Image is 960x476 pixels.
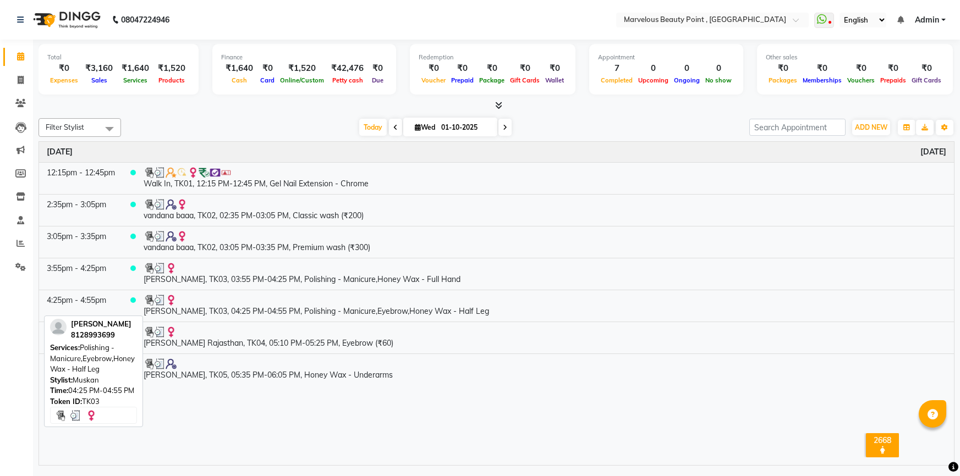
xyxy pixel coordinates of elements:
span: Services [120,76,150,84]
div: ₹0 [448,62,476,75]
a: October 1, 2025 [47,146,73,158]
span: Admin [915,14,939,26]
div: Muskan [50,375,137,386]
iframe: chat widget [914,432,949,465]
span: Token ID: [50,397,82,406]
div: ₹0 [542,62,567,75]
span: Vouchers [844,76,877,84]
div: ₹0 [368,62,387,75]
span: Card [257,76,277,84]
img: profile [50,319,67,335]
div: 0 [703,62,734,75]
th: October 1, 2025 [39,142,954,163]
span: Package [476,76,507,84]
span: Online/Custom [277,76,327,84]
div: ₹1,520 [153,62,190,75]
div: ₹0 [257,62,277,75]
div: 2668 [868,435,897,445]
span: Ongoing [671,76,703,84]
span: Products [156,76,188,84]
td: 3:55pm - 4:25pm [39,258,123,290]
span: No show [703,76,734,84]
span: Prepaid [448,76,476,84]
div: ₹0 [844,62,877,75]
span: Petty cash [330,76,366,84]
div: ₹0 [419,62,448,75]
td: [PERSON_NAME], TK05, 05:35 PM-06:05 PM, Honey Wax - Underarms [136,353,954,385]
span: Wed [412,123,438,131]
span: Polishing - Manicure,Eyebrow,Honey Wax - Half Leg [50,343,135,373]
div: ₹0 [766,62,800,75]
span: Completed [598,76,635,84]
span: Gift Cards [909,76,944,84]
span: Filter Stylist [46,123,84,131]
span: Services: [50,343,80,352]
div: ₹0 [909,62,944,75]
div: ₹1,640 [221,62,257,75]
div: ₹0 [877,62,909,75]
div: 8128993699 [71,330,131,341]
div: 7 [598,62,635,75]
td: Walk In, TK01, 12:15 PM-12:45 PM, Gel Nail Extension - Chrome [136,162,954,194]
img: logo [28,4,103,35]
span: Time: [50,386,68,395]
div: Other sales [766,53,944,62]
td: vandana baaa, TK02, 03:05 PM-03:35 PM, Premium wash (₹300) [136,226,954,258]
div: ₹0 [800,62,844,75]
td: 12:15pm - 12:45pm [39,162,123,194]
td: 5:35pm - 6:05pm [39,353,123,385]
button: ADD NEW [852,120,890,135]
span: Today [359,119,387,136]
div: ₹0 [476,62,507,75]
span: Expenses [47,76,81,84]
div: TK03 [50,396,137,407]
td: 2:35pm - 3:05pm [39,194,123,226]
td: vandana baaa, TK02, 02:35 PM-03:05 PM, Classic wash (₹200) [136,194,954,226]
span: Prepaids [877,76,909,84]
td: [PERSON_NAME] Rajasthan, TK04, 05:10 PM-05:25 PM, Eyebrow (₹60) [136,322,954,353]
span: Stylist: [50,375,73,384]
span: Wallet [542,76,567,84]
td: 3:05pm - 3:35pm [39,226,123,258]
span: Upcoming [635,76,671,84]
div: 04:25 PM-04:55 PM [50,385,137,396]
span: Memberships [800,76,844,84]
span: Packages [766,76,800,84]
span: Due [369,76,386,84]
div: Total [47,53,190,62]
div: ₹3,160 [81,62,117,75]
div: ₹0 [507,62,542,75]
div: ₹1,520 [277,62,327,75]
div: 0 [635,62,671,75]
a: October 1, 2025 [920,146,946,158]
div: ₹0 [47,62,81,75]
span: [PERSON_NAME] [71,319,131,328]
span: Cash [229,76,250,84]
div: ₹1,640 [117,62,153,75]
td: 4:25pm - 4:55pm [39,290,123,322]
span: Sales [89,76,110,84]
div: ₹42,476 [327,62,368,75]
td: [PERSON_NAME], TK03, 03:55 PM-04:25 PM, Polishing - Manicure,Honey Wax - Full Hand [136,258,954,290]
td: 5:10pm - 5:25pm [39,322,123,353]
div: 0 [671,62,703,75]
span: Voucher [419,76,448,84]
span: ADD NEW [855,123,887,131]
input: 2025-10-01 [438,119,493,136]
div: Appointment [598,53,734,62]
div: Redemption [419,53,567,62]
div: Finance [221,53,387,62]
span: Gift Cards [507,76,542,84]
b: 08047224946 [121,4,169,35]
td: [PERSON_NAME], TK03, 04:25 PM-04:55 PM, Polishing - Manicure,Eyebrow,Honey Wax - Half Leg [136,290,954,322]
input: Search Appointment [749,119,846,136]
